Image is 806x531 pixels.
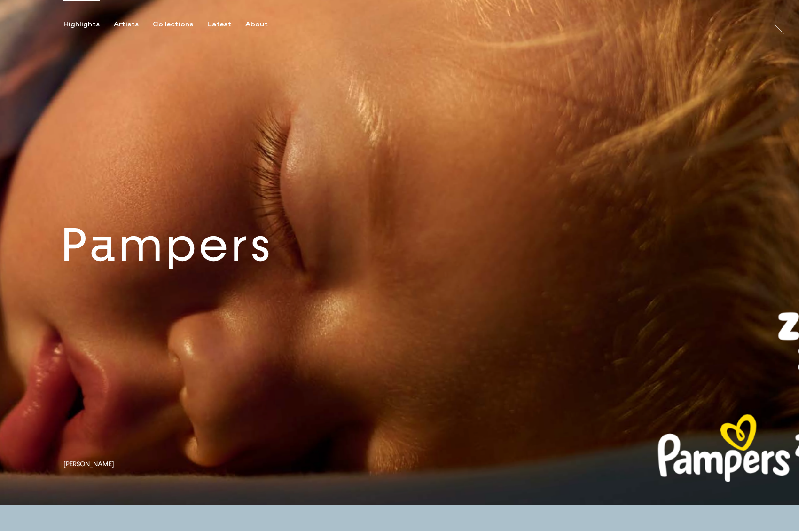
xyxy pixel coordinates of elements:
div: Collections [153,20,193,29]
button: Latest [207,20,245,29]
button: Artists [114,20,153,29]
button: About [245,20,282,29]
button: Collections [153,20,207,29]
div: Latest [207,20,231,29]
div: Artists [114,20,139,29]
div: About [245,20,268,29]
div: Highlights [63,20,100,29]
button: Highlights [63,20,114,29]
